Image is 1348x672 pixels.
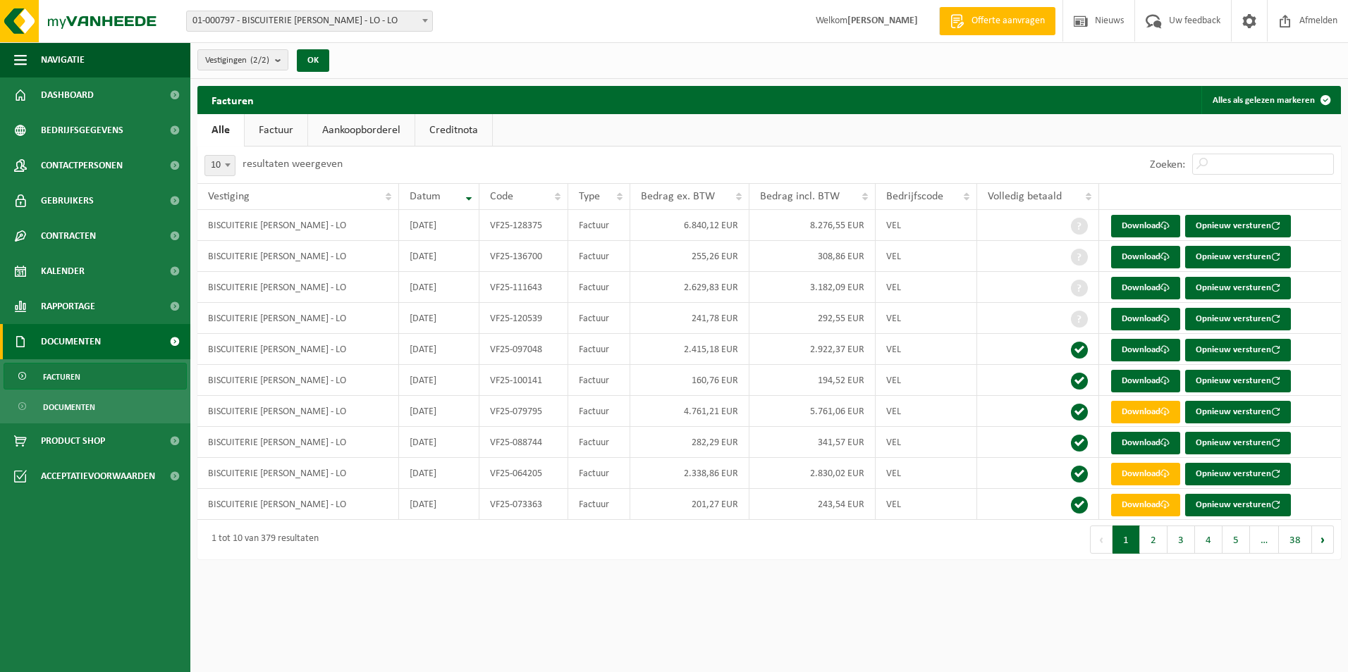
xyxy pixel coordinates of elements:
button: 1 [1113,525,1140,554]
td: VEL [876,396,977,427]
td: BISCUITERIE [PERSON_NAME] - LO [197,334,399,365]
a: Offerte aanvragen [939,7,1055,35]
td: VF25-100141 [479,365,568,396]
button: Vestigingen(2/2) [197,49,288,70]
span: Facturen [43,363,80,390]
td: [DATE] [399,272,479,303]
count: (2/2) [250,56,269,65]
td: 3.182,09 EUR [749,272,876,303]
td: BISCUITERIE [PERSON_NAME] - LO [197,396,399,427]
span: Bedrijfscode [886,191,943,202]
a: Download [1111,494,1180,516]
span: Documenten [43,394,95,421]
td: VF25-097048 [479,334,568,365]
span: Navigatie [41,42,85,77]
a: Download [1111,370,1180,392]
td: BISCUITERIE [PERSON_NAME] - LO [197,458,399,489]
span: Rapportage [41,289,95,324]
td: VF25-064205 [479,458,568,489]
td: [DATE] [399,489,479,520]
span: 10 [205,156,235,175]
button: Alles als gelezen markeren [1201,86,1340,114]
td: Factuur [568,303,630,334]
td: 308,86 EUR [749,241,876,272]
td: Factuur [568,489,630,520]
button: Opnieuw versturen [1185,401,1291,423]
td: 4.761,21 EUR [630,396,749,427]
td: 282,29 EUR [630,427,749,458]
td: 8.276,55 EUR [749,210,876,241]
span: Bedrag incl. BTW [760,191,840,202]
span: Volledig betaald [988,191,1062,202]
td: Factuur [568,396,630,427]
a: Download [1111,432,1180,454]
td: Factuur [568,210,630,241]
a: Documenten [4,393,187,420]
strong: [PERSON_NAME] [847,15,918,26]
td: VEL [876,303,977,334]
a: Download [1111,277,1180,299]
td: VEL [876,241,977,272]
td: [DATE] [399,427,479,458]
button: Opnieuw versturen [1185,463,1291,485]
td: BISCUITERIE [PERSON_NAME] - LO [197,303,399,334]
td: Factuur [568,241,630,272]
td: VEL [876,489,977,520]
td: BISCUITERIE [PERSON_NAME] - LO [197,210,399,241]
span: Vestiging [208,191,250,202]
td: 160,76 EUR [630,365,749,396]
td: Factuur [568,272,630,303]
td: BISCUITERIE [PERSON_NAME] - LO [197,272,399,303]
td: 201,27 EUR [630,489,749,520]
button: 5 [1223,525,1250,554]
button: 4 [1195,525,1223,554]
span: Contactpersonen [41,148,123,183]
td: 292,55 EUR [749,303,876,334]
label: resultaten weergeven [243,158,343,170]
button: 2 [1140,525,1168,554]
td: 255,26 EUR [630,241,749,272]
button: Previous [1090,525,1113,554]
td: [DATE] [399,458,479,489]
span: 10 [204,155,235,176]
td: VEL [876,272,977,303]
button: OK [297,49,329,72]
td: 194,52 EUR [749,365,876,396]
a: Download [1111,308,1180,330]
td: Factuur [568,334,630,365]
td: Factuur [568,458,630,489]
a: Download [1111,463,1180,485]
a: Aankoopborderel [308,114,415,147]
a: Download [1111,215,1180,237]
td: 241,78 EUR [630,303,749,334]
span: Documenten [41,324,101,359]
td: BISCUITERIE [PERSON_NAME] - LO [197,427,399,458]
td: VEL [876,365,977,396]
button: 38 [1279,525,1312,554]
span: Contracten [41,218,96,254]
td: VEL [876,210,977,241]
td: Factuur [568,365,630,396]
a: Facturen [4,363,187,390]
td: VF25-088744 [479,427,568,458]
div: 1 tot 10 van 379 resultaten [204,527,319,552]
td: BISCUITERIE [PERSON_NAME] - LO [197,365,399,396]
td: Factuur [568,427,630,458]
span: Product Shop [41,423,105,459]
td: [DATE] [399,241,479,272]
td: VF25-128375 [479,210,568,241]
td: BISCUITERIE [PERSON_NAME] - LO [197,241,399,272]
button: Opnieuw versturen [1185,215,1291,237]
td: BISCUITERIE [PERSON_NAME] - LO [197,489,399,520]
td: VF25-079795 [479,396,568,427]
td: 2.415,18 EUR [630,334,749,365]
td: 243,54 EUR [749,489,876,520]
td: [DATE] [399,365,479,396]
button: Opnieuw versturen [1185,277,1291,299]
a: Download [1111,246,1180,268]
span: Type [579,191,600,202]
button: Opnieuw versturen [1185,308,1291,330]
a: Download [1111,401,1180,423]
span: 01-000797 - BISCUITERIE JULES DESTROOPER - LO - LO [186,11,433,32]
span: Offerte aanvragen [968,14,1048,28]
